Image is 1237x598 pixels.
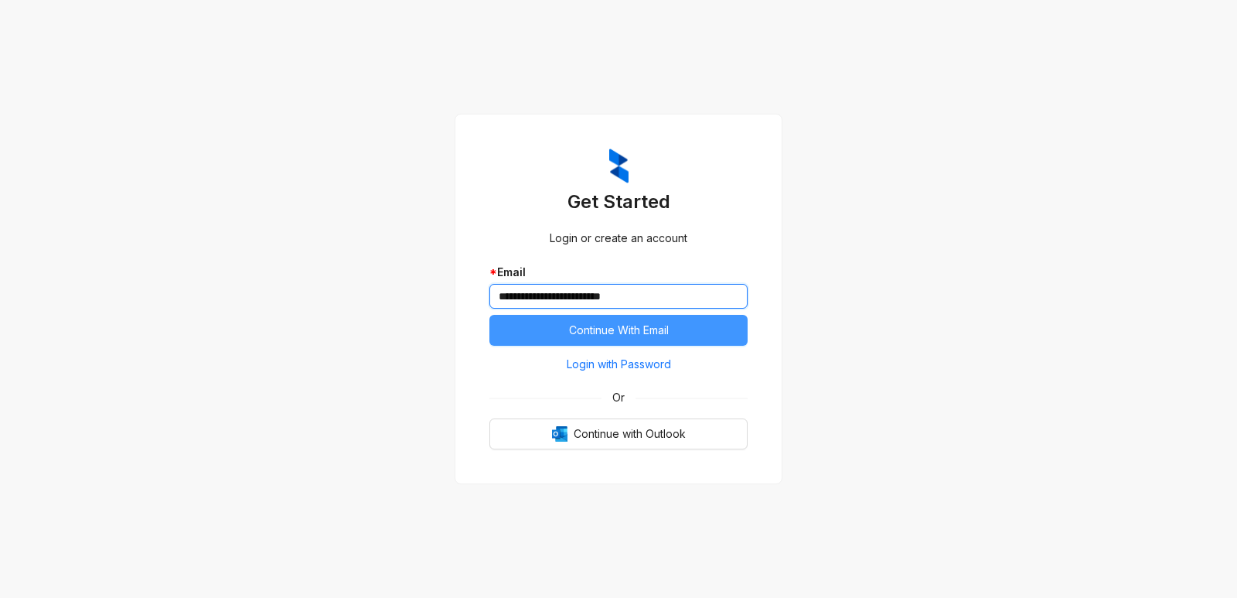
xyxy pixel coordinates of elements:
[489,230,748,247] div: Login or create an account
[489,352,748,377] button: Login with Password
[574,425,686,443] span: Continue with Outlook
[489,190,748,214] h3: Get Started
[609,149,629,184] img: ZumaIcon
[489,315,748,346] button: Continue With Email
[601,389,636,406] span: Or
[569,322,669,339] span: Continue With Email
[552,426,567,442] img: Outlook
[489,419,748,449] button: OutlookContinue with Outlook
[489,264,748,281] div: Email
[567,356,671,373] span: Login with Password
